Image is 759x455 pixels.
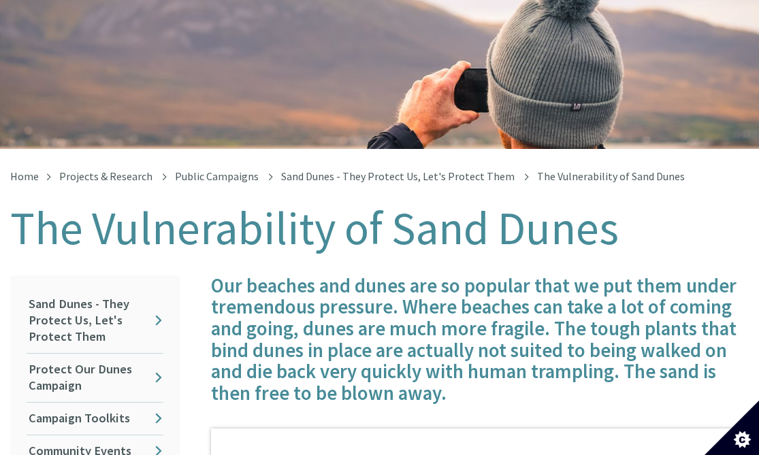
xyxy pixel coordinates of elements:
[59,169,152,183] a: Projects & Research
[10,169,39,183] a: Home
[27,354,163,402] a: Protect Our Dunes Campaign
[705,401,759,455] button: Set cookie preferences
[27,288,163,353] a: Sand Dunes - They Protect Us, Let's Protect Them
[175,169,259,183] a: Public Campaigns
[10,203,749,254] h1: The Vulnerability of Sand Dunes
[211,275,749,405] h4: Our beaches and dunes are so popular that we put them under tremendous pressure. Where beaches ca...
[281,169,515,183] a: Sand Dunes - They Protect Us, Let's Protect Them
[537,169,685,183] span: The Vulnerability of Sand Dunes
[27,403,163,435] a: Campaign Toolkits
